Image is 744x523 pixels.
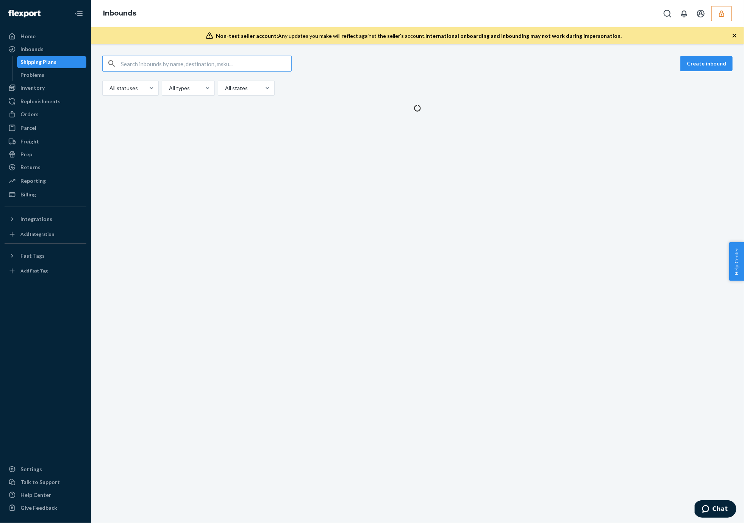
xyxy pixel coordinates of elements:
a: Shipping Plans [17,56,87,68]
div: Prep [20,151,32,158]
div: Reporting [20,177,46,185]
button: Give Feedback [5,502,86,514]
div: Replenishments [20,98,61,105]
div: Shipping Plans [21,58,57,66]
div: Add Fast Tag [20,268,48,274]
a: Replenishments [5,95,86,107]
div: Freight [20,138,39,145]
a: Inventory [5,82,86,94]
button: Create inbound [680,56,733,71]
div: Add Integration [20,231,54,237]
span: International onboarding and inbounding may not work during impersonation. [426,33,622,39]
a: Help Center [5,489,86,501]
div: Home [20,33,36,40]
a: Prep [5,148,86,160]
button: Open account menu [693,6,708,21]
div: Help Center [20,491,51,499]
a: Orders [5,108,86,120]
button: Open notifications [677,6,692,21]
div: Inbounds [20,45,44,53]
button: Talk to Support [5,476,86,488]
a: Reporting [5,175,86,187]
div: Settings [20,465,42,473]
a: Returns [5,161,86,173]
img: Flexport logo [8,10,41,17]
a: Settings [5,463,86,475]
div: Problems [21,71,45,79]
div: Returns [20,163,41,171]
input: All states [224,84,225,92]
a: Billing [5,188,86,201]
div: Any updates you make will reflect against the seller's account. [216,32,622,40]
input: Search inbounds by name, destination, msku... [121,56,291,71]
a: Parcel [5,122,86,134]
button: Close Navigation [71,6,86,21]
a: Inbounds [5,43,86,55]
button: Fast Tags [5,250,86,262]
div: Fast Tags [20,252,45,260]
a: Freight [5,135,86,148]
button: Integrations [5,213,86,225]
div: Integrations [20,215,52,223]
div: Talk to Support [20,478,60,486]
div: Inventory [20,84,45,92]
button: Open Search Box [660,6,675,21]
a: Add Fast Tag [5,265,86,277]
ol: breadcrumbs [97,3,142,25]
span: Non-test seller account: [216,33,278,39]
a: Home [5,30,86,42]
div: Orders [20,111,39,118]
a: Inbounds [103,9,136,17]
div: Billing [20,191,36,198]
button: Help Center [729,242,744,281]
a: Add Integration [5,228,86,240]
input: All types [168,84,169,92]
div: Parcel [20,124,36,132]
a: Problems [17,69,87,81]
div: Give Feedback [20,504,57,512]
iframe: Opens a widget where you can chat to one of our agents [695,500,736,519]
